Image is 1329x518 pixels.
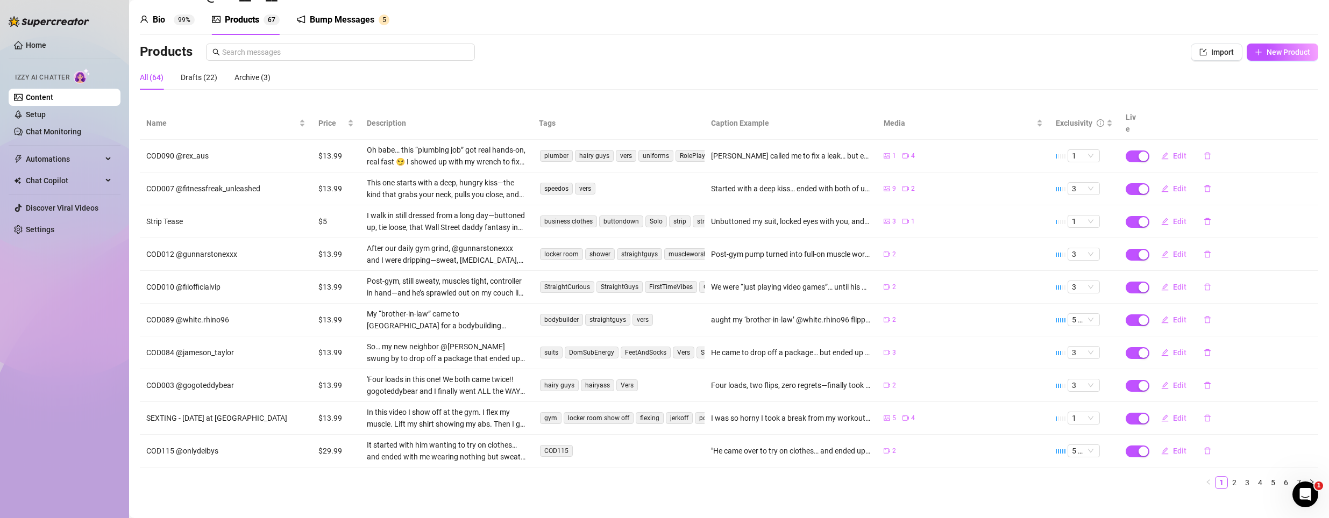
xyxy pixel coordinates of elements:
button: Edit [1153,147,1195,164]
span: straightguys [617,248,662,260]
span: gym [540,412,562,424]
td: Strip Tease [140,205,312,238]
span: 9 [892,184,896,194]
li: 6 [1280,476,1292,489]
span: Vers [616,379,638,391]
span: Edit [1173,447,1186,455]
button: Edit [1153,442,1195,459]
span: strip [669,215,691,227]
div: I walk in still dressed from a long day—buttoned up, tie loose, that Wall Street daddy fantasy in... [367,210,526,233]
span: hairyass [581,379,614,391]
span: jerkoff [666,412,693,424]
div: Products [225,13,259,26]
td: COD003 @gogoteddybear [140,369,312,402]
button: Edit [1153,246,1195,263]
span: 5 [892,413,896,423]
span: 5 [382,16,386,24]
span: 2 [911,184,915,194]
span: Price [318,117,345,129]
a: 4 [1254,477,1266,488]
div: "He came over to try on clothes… and ended up trying me in every position instead." [711,445,870,457]
td: COD089 @white.rhino96 [140,304,312,336]
span: delete [1204,382,1211,389]
td: $29.99 [312,435,360,467]
button: right [1305,476,1318,489]
a: Content [26,93,53,102]
span: 4 [911,151,915,161]
span: 3 [1072,281,1096,293]
span: RolePlay [676,150,709,162]
div: He came to drop off a package… but ended up getting every inch of mine instead 😈 Wanna see what h... [711,347,870,358]
span: straightguys [585,314,630,326]
span: FeetAndSocks [621,347,671,358]
span: bodybuilder [540,314,583,326]
span: edit [1161,185,1169,192]
td: COD090 @rex_aus [140,140,312,172]
span: New Product [1267,48,1310,56]
td: SEXTING - [DATE] at [GEOGRAPHIC_DATA] [140,402,312,435]
span: vers [575,183,595,195]
span: 5 🔥 [1072,445,1096,457]
span: Automations [26,150,102,168]
span: edit [1161,152,1169,160]
span: picture [884,218,890,225]
span: speedos [540,183,573,195]
div: Archive (3) [234,71,271,83]
span: edit [1161,218,1169,225]
sup: 5 [379,15,389,25]
span: picture [884,153,890,159]
span: 3 [1072,183,1096,195]
div: In this video I show off at the gym. I flex my muscle. Lift my shirt showing my abs. Then I go to... [367,406,526,430]
li: 7 [1292,476,1305,489]
span: video-camera [884,448,890,454]
button: delete [1195,147,1220,164]
li: 4 [1254,476,1267,489]
span: picture [884,415,890,421]
a: 3 [1241,477,1253,488]
a: 5 [1267,477,1279,488]
div: I was so horny I took a break from my workout to film this with my muscles pumped. [711,412,870,424]
button: delete [1195,311,1220,328]
a: 2 [1228,477,1240,488]
span: picture [884,185,890,192]
th: Name [140,107,312,140]
span: video-camera [902,153,909,159]
span: striptease [693,215,730,227]
span: search [212,48,220,56]
span: import [1199,48,1207,56]
span: right [1309,479,1315,485]
div: Unbuttoned my suit, locked eyes with you, and started stroking slow… I want you to pull that cock... [711,215,870,227]
td: $13.99 [312,271,360,304]
span: vers [616,150,636,162]
div: Bio [153,13,165,26]
span: left [1205,479,1212,485]
span: edit [1161,447,1169,455]
span: 4 [911,413,915,423]
span: 1 [1072,412,1096,424]
span: hairy guys [575,150,614,162]
span: hairy guys [540,379,579,391]
span: muscleworship [664,248,717,260]
span: delete [1204,218,1211,225]
button: Edit [1153,213,1195,230]
input: Search messages [222,46,468,58]
sup: 99% [174,15,195,25]
img: AI Chatter [74,68,90,84]
span: StraightCurious [540,281,594,293]
span: 6 [268,16,272,24]
span: 2 [892,446,896,456]
div: Four loads, two flips, zero regrets—finally took our bromance all the way. 😈💦 [711,379,870,391]
span: Edit [1173,315,1186,324]
span: locker room [540,248,583,260]
span: Name [146,117,297,129]
a: Settings [26,225,54,234]
td: $5 [312,205,360,238]
span: video-camera [884,349,890,356]
span: Media [884,117,1034,129]
span: video-camera [884,284,890,290]
div: Post-gym, still sweaty, muscles tight, controller in hand—and he’s sprawled out on my couch like ... [367,275,526,299]
div: [PERSON_NAME] called me to fix a leak… but ended up flooding me instead 😈 Wanna see how hard we f... [711,150,870,162]
li: 3 [1241,476,1254,489]
th: Media [877,107,1049,140]
div: Exclusivity [1056,117,1092,129]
